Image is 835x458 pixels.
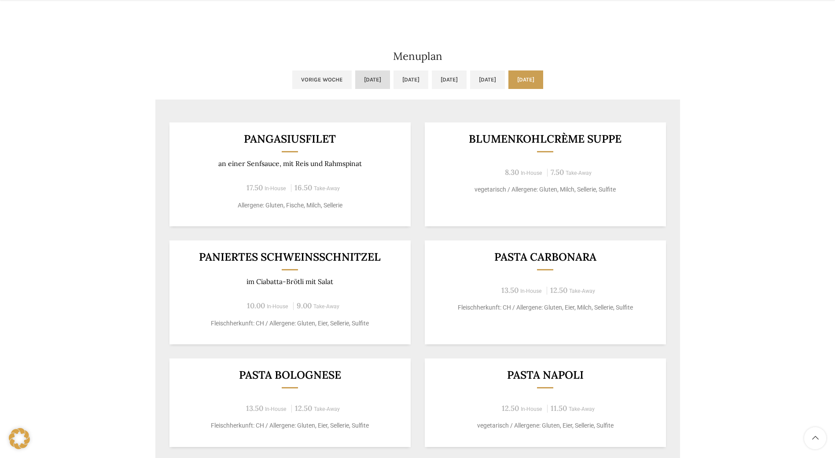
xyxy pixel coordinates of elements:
p: im Ciabatta-Brötli mit Salat [180,277,400,286]
span: Take-Away [566,170,592,176]
h3: Blumenkohlcrème suppe [435,133,655,144]
span: 17.50 [246,183,263,192]
span: 13.50 [246,403,263,413]
span: 11.50 [551,403,567,413]
a: [DATE] [394,70,428,89]
span: Take-Away [313,303,339,310]
p: an einer Senfsauce, mit Reis und Rahmspinat [180,159,400,168]
span: 12.50 [502,403,519,413]
p: Fleischherkunft: CH / Allergene: Gluten, Eier, Sellerie, Sulfite [180,421,400,430]
span: 7.50 [551,167,564,177]
span: 16.50 [294,183,312,192]
span: 10.00 [247,301,265,310]
p: vegetarisch / Allergene: Gluten, Eier, Sellerie, Sulfite [435,421,655,430]
span: In-House [267,303,288,310]
span: 9.00 [297,301,312,310]
span: Take-Away [314,185,340,192]
p: Allergene: Gluten, Fische, Milch, Sellerie [180,201,400,210]
a: [DATE] [508,70,543,89]
p: Fleischherkunft: CH / Allergene: Gluten, Eier, Milch, Sellerie, Sulfite [435,303,655,312]
span: Take-Away [569,288,595,294]
h3: Pasta Bolognese [180,369,400,380]
h2: Menuplan [155,51,680,62]
p: vegetarisch / Allergene: Gluten, Milch, Sellerie, Sulfite [435,185,655,194]
a: Vorige Woche [292,70,352,89]
span: 13.50 [501,285,519,295]
a: Scroll to top button [804,427,826,449]
span: Take-Away [569,406,595,412]
span: In-House [265,185,286,192]
span: In-House [521,406,542,412]
span: In-House [520,288,542,294]
span: 12.50 [550,285,567,295]
span: In-House [265,406,287,412]
h3: Pasta Carbonara [435,251,655,262]
span: Take-Away [314,406,340,412]
a: [DATE] [355,70,390,89]
a: [DATE] [432,70,467,89]
span: In-House [521,170,542,176]
h3: Paniertes Schweinsschnitzel [180,251,400,262]
span: 8.30 [505,167,519,177]
h3: Pangasiusfilet [180,133,400,144]
a: [DATE] [470,70,505,89]
h3: Pasta Napoli [435,369,655,380]
span: 12.50 [295,403,312,413]
p: Fleischherkunft: CH / Allergene: Gluten, Eier, Sellerie, Sulfite [180,319,400,328]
